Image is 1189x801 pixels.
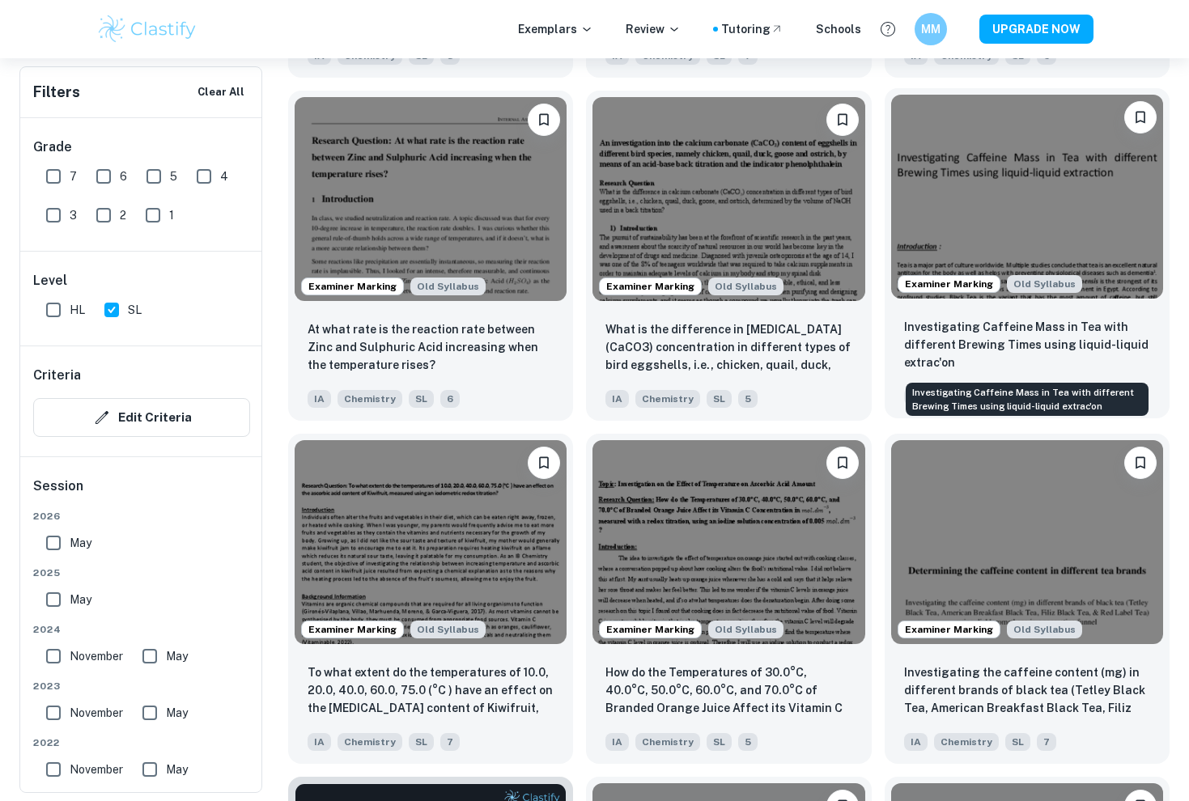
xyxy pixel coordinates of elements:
img: Chemistry IA example thumbnail: How do the Temperatures of 30.0°C, 40.0° [592,440,864,644]
a: Examiner MarkingStarting from the May 2025 session, the Chemistry IA requirements have changed. I... [288,434,573,764]
p: To what extent do the temperatures of 10.0, 20.0, 40.0, 60.0, 75.0 (°C ) have an effect on the as... [308,663,554,718]
span: SL [409,390,434,408]
button: MM [915,13,947,45]
h6: MM [921,20,940,38]
img: Chemistry IA example thumbnail: Investigating Caffeine Mass in Tea with [891,95,1163,299]
img: Chemistry IA example thumbnail: What is the difference in calcium carbon [592,97,864,301]
img: Chemistry IA example thumbnail: Investigating the caffeine content (mg) [891,440,1163,644]
span: HL [70,301,85,319]
span: May [70,534,91,552]
a: Schools [816,20,861,38]
span: Old Syllabus [708,278,783,295]
span: Chemistry [635,390,700,408]
button: Bookmark [528,447,560,479]
a: Examiner MarkingStarting from the May 2025 session, the Chemistry IA requirements have changed. I... [586,91,871,421]
span: 7 [1037,733,1056,751]
button: Bookmark [1124,101,1157,133]
span: November [70,704,123,722]
h6: Level [33,271,250,290]
a: Examiner MarkingStarting from the May 2025 session, the Chemistry IA requirements have changed. I... [885,91,1170,421]
span: SL [128,301,142,319]
span: November [70,761,123,778]
span: May [166,647,188,665]
div: Investigating Caffeine Mass in Tea with different Brewing Times using liquid-liquid extrac'on [906,383,1149,416]
span: 3 [70,206,77,224]
span: 1 [169,206,174,224]
p: At what rate is the reaction rate between Zinc and Sulphuric Acid increasing when the temperature... [308,320,554,374]
span: IA [308,390,331,408]
span: May [166,704,188,722]
span: 6 [440,390,460,408]
span: SL [707,390,732,408]
span: Old Syllabus [410,278,486,295]
span: Examiner Marking [302,622,403,637]
span: Chemistry [635,733,700,751]
span: 2026 [33,509,250,523]
div: Starting from the May 2025 session, the Chemistry IA requirements have changed. It's OK to refer ... [1007,275,1082,293]
h6: Criteria [33,366,81,385]
span: 2 [120,206,126,224]
span: IA [904,733,928,751]
p: Investigating the caffeine content (mg) in different brands of black tea (Tetley Black Tea, Ameri... [904,663,1150,718]
span: May [166,761,188,778]
span: 6 [120,167,127,185]
span: Examiner Marking [898,622,1000,637]
a: Tutoring [721,20,783,38]
span: 5 [738,390,758,408]
p: How do the Temperatures of 30.0°C, 40.0°C, 50.0°C, 60.0°C, and 70.0°C of Branded Orange Juice Aff... [605,663,851,718]
span: 5 [738,733,758,751]
span: SL [409,733,434,751]
a: Examiner MarkingStarting from the May 2025 session, the Chemistry IA requirements have changed. I... [586,434,871,764]
span: Examiner Marking [302,279,403,294]
span: IA [605,733,629,751]
div: Starting from the May 2025 session, the Chemistry IA requirements have changed. It's OK to refer ... [1007,621,1082,638]
button: UPGRADE NOW [979,15,1093,44]
a: Examiner MarkingStarting from the May 2025 session, the Chemistry IA requirements have changed. I... [288,91,573,421]
img: Chemistry IA example thumbnail: To what extent do the temperatures of 10 [295,440,567,644]
div: Starting from the May 2025 session, the Chemistry IA requirements have changed. It's OK to refer ... [708,621,783,638]
h6: Session [33,477,250,509]
span: Examiner Marking [898,277,1000,291]
button: Help and Feedback [874,15,902,43]
button: Edit Criteria [33,398,250,437]
span: IA [605,390,629,408]
span: 5 [170,167,177,185]
span: 2024 [33,622,250,637]
p: Investigating Caffeine Mass in Tea with different Brewing Times using liquid-liquid extrac'on [904,318,1150,371]
img: Clastify logo [96,13,199,45]
button: Bookmark [826,447,859,479]
span: Examiner Marking [600,279,701,294]
button: Clear All [193,80,248,104]
span: Examiner Marking [600,622,701,637]
span: 4 [220,167,228,185]
div: Starting from the May 2025 session, the Chemistry IA requirements have changed. It's OK to refer ... [410,621,486,638]
div: Starting from the May 2025 session, the Chemistry IA requirements have changed. It's OK to refer ... [708,278,783,295]
p: Review [626,20,681,38]
span: Old Syllabus [1007,621,1082,638]
img: Chemistry IA example thumbnail: At what rate is the reaction rate betwee [295,97,567,301]
span: 2023 [33,679,250,693]
span: 7 [70,167,77,185]
button: Bookmark [826,104,859,136]
span: Old Syllabus [410,621,486,638]
h6: Filters [33,81,80,104]
span: 2022 [33,735,250,750]
a: Examiner MarkingStarting from the May 2025 session, the Chemistry IA requirements have changed. I... [885,434,1170,764]
span: Chemistry [338,733,402,751]
span: IA [308,733,331,751]
span: 2025 [33,566,250,580]
span: November [70,647,123,665]
span: Old Syllabus [1007,275,1082,293]
span: SL [707,733,732,751]
span: SL [1005,733,1030,751]
h6: Grade [33,138,250,157]
p: Exemplars [518,20,593,38]
span: Old Syllabus [708,621,783,638]
div: Starting from the May 2025 session, the Chemistry IA requirements have changed. It's OK to refer ... [410,278,486,295]
span: Chemistry [338,390,402,408]
span: 7 [440,733,460,751]
span: Chemistry [934,733,999,751]
button: Bookmark [528,104,560,136]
